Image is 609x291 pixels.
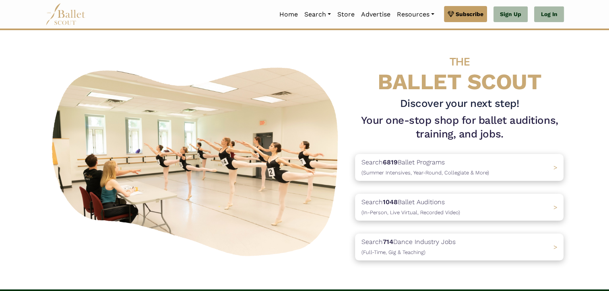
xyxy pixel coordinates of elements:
[553,243,557,251] span: >
[361,249,425,255] span: (Full-Time, Gig & Teaching)
[355,154,564,181] a: Search6819Ballet Programs(Summer Intensives, Year-Round, Collegiate & More)>
[361,237,455,257] p: Search Dance Industry Jobs
[355,97,564,111] h3: Discover your next step!
[301,6,334,23] a: Search
[493,6,528,23] a: Sign Up
[355,194,564,221] a: Search1048Ballet Auditions(In-Person, Live Virtual, Recorded Video) >
[456,10,483,18] span: Subscribe
[553,164,557,171] span: >
[358,6,394,23] a: Advertise
[382,238,393,246] b: 714
[553,203,557,211] span: >
[45,59,349,261] img: A group of ballerinas talking to each other in a ballet studio
[382,198,397,206] b: 1048
[448,10,454,18] img: gem.svg
[361,209,460,215] span: (In-Person, Live Virtual, Recorded Video)
[361,157,489,178] p: Search Ballet Programs
[276,6,301,23] a: Home
[394,6,438,23] a: Resources
[355,114,564,141] h1: Your one-stop shop for ballet auditions, training, and jobs.
[444,6,487,22] a: Subscribe
[361,170,489,176] span: (Summer Intensives, Year-Round, Collegiate & More)
[334,6,358,23] a: Store
[355,234,564,260] a: Search714Dance Industry Jobs(Full-Time, Gig & Teaching) >
[382,158,397,166] b: 6819
[450,55,470,68] span: THE
[534,6,564,23] a: Log In
[355,46,564,94] h4: BALLET SCOUT
[361,197,460,217] p: Search Ballet Auditions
